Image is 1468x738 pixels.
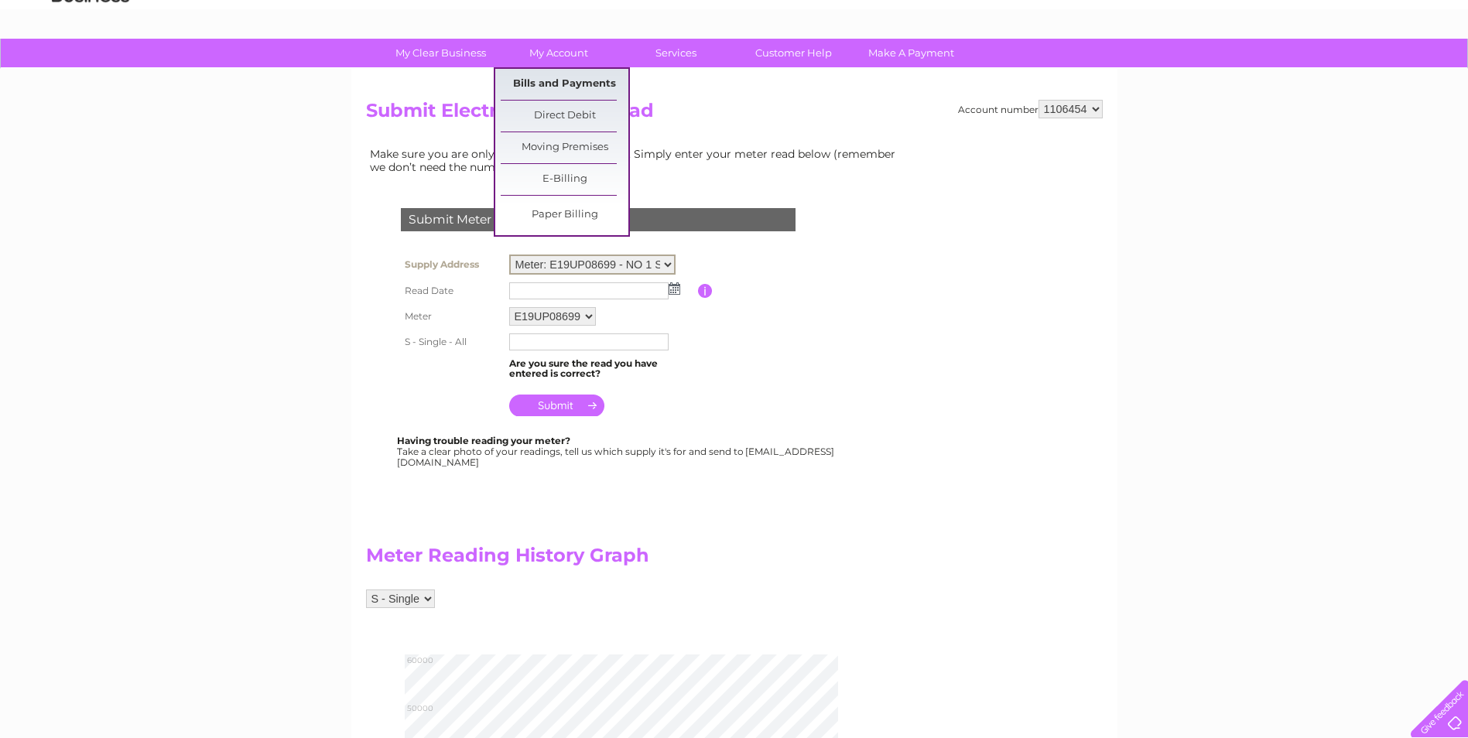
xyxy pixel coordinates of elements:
[397,436,837,467] div: Take a clear photo of your readings, tell us which supply it's for and send to [EMAIL_ADDRESS][DO...
[1278,66,1324,77] a: Telecoms
[1234,66,1268,77] a: Energy
[501,132,628,163] a: Moving Premises
[397,330,505,354] th: S - Single - All
[1196,66,1225,77] a: Water
[51,40,130,87] img: logo.png
[377,39,505,67] a: My Clear Business
[501,101,628,132] a: Direct Debit
[401,208,796,231] div: Submit Meter Read
[397,278,505,303] th: Read Date
[1176,8,1283,27] a: 0333 014 3131
[1417,66,1453,77] a: Log out
[958,100,1103,118] div: Account number
[612,39,740,67] a: Services
[397,251,505,278] th: Supply Address
[847,39,975,67] a: Make A Payment
[669,282,680,295] img: ...
[509,395,604,416] input: Submit
[1365,66,1403,77] a: Contact
[501,164,628,195] a: E-Billing
[366,100,1103,129] h2: Submit Electricity Meter Read
[369,9,1100,75] div: Clear Business is a trading name of Verastar Limited (registered in [GEOGRAPHIC_DATA] No. 3667643...
[505,354,698,384] td: Are you sure the read you have entered is correct?
[397,435,570,446] b: Having trouble reading your meter?
[698,284,713,298] input: Information
[730,39,857,67] a: Customer Help
[366,545,908,574] h2: Meter Reading History Graph
[501,69,628,100] a: Bills and Payments
[397,303,505,330] th: Meter
[501,200,628,231] a: Paper Billing
[1333,66,1356,77] a: Blog
[494,39,622,67] a: My Account
[366,144,908,176] td: Make sure you are only paying for what you use. Simply enter your meter read below (remember we d...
